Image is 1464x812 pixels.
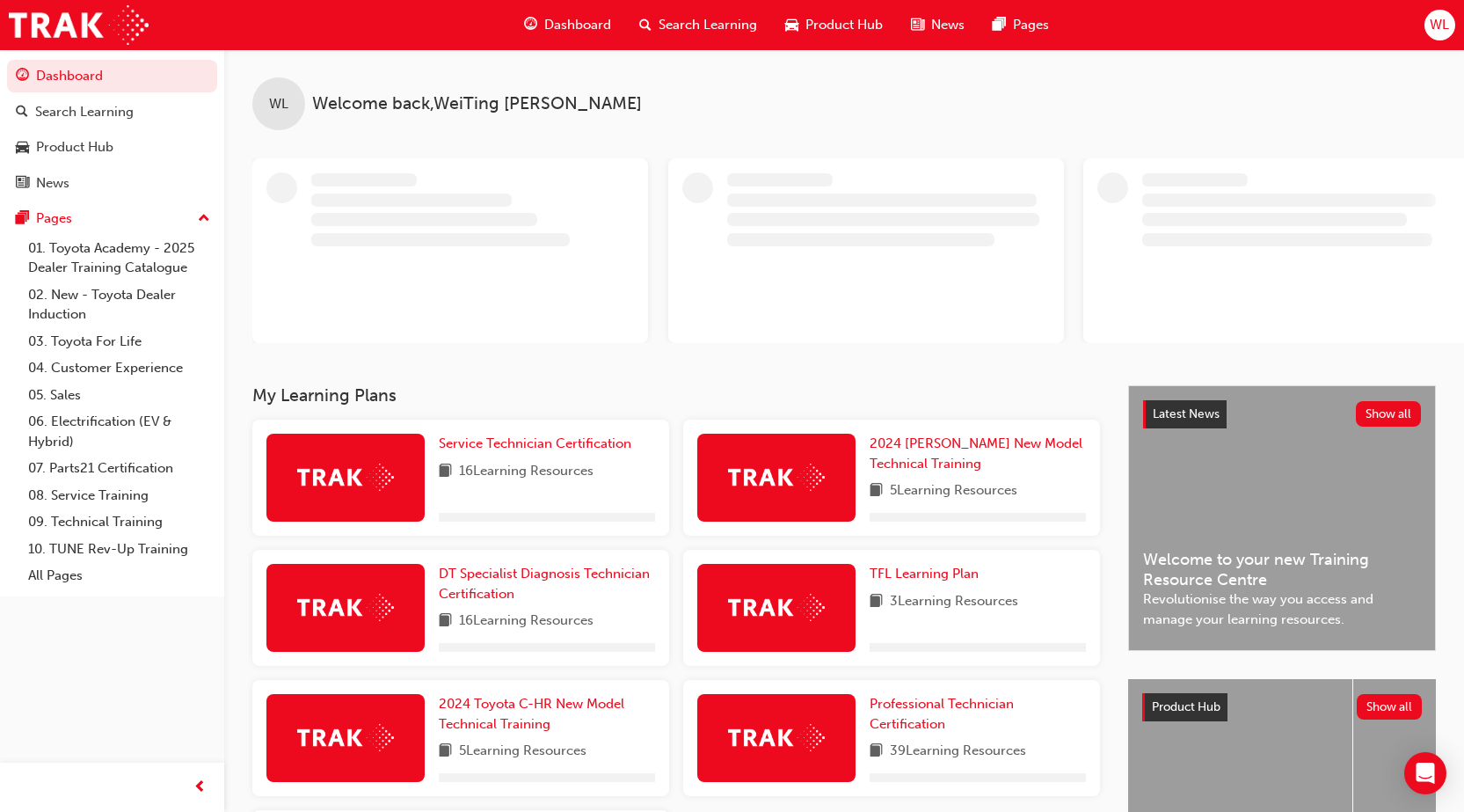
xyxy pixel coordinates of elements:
[1357,694,1423,720] button: Show all
[459,741,586,763] span: 5 Learning Resources
[931,15,965,35] span: News
[9,5,149,45] img: Trak
[870,741,883,763] span: book-icon
[890,741,1026,763] span: 39 Learning Resources
[36,208,72,229] div: Pages
[7,167,217,200] a: News
[297,594,394,621] img: Trak
[21,455,217,482] a: 07. Parts21 Certification
[16,211,29,227] span: pages-icon
[544,15,611,35] span: Dashboard
[16,140,29,156] span: car-icon
[36,137,113,157] div: Product Hub
[439,564,655,604] a: DT Specialist Diagnosis Technician Certification
[21,282,217,328] a: 02. New - Toyota Dealer Induction
[870,696,1014,732] span: Professional Technician Certification
[36,173,69,194] div: News
[625,7,771,43] a: search-iconSearch Learning
[439,435,631,451] span: Service Technician Certification
[1143,400,1421,428] a: Latest NewsShow all
[1142,693,1422,721] a: Product HubShow all
[21,508,217,536] a: 09. Technical Training
[1143,550,1421,589] span: Welcome to your new Training Resource Centre
[21,355,217,382] a: 04. Customer Experience
[1404,752,1446,794] div: Open Intercom Messenger
[7,131,217,164] a: Product Hub
[252,385,1100,406] h3: My Learning Plans
[16,105,28,121] span: search-icon
[870,434,1086,473] a: 2024 [PERSON_NAME] New Model Technical Training
[439,741,452,763] span: book-icon
[993,14,1006,36] span: pages-icon
[1013,15,1049,35] span: Pages
[312,94,642,114] span: Welcome back , WeiTing [PERSON_NAME]
[7,96,217,128] a: Search Learning
[198,208,210,230] span: up-icon
[1430,15,1449,35] span: WL
[193,777,207,799] span: prev-icon
[659,15,757,35] span: Search Learning
[870,694,1086,734] a: Professional Technician Certification
[7,202,217,235] button: Pages
[639,14,652,36] span: search-icon
[21,562,217,589] a: All Pages
[805,15,883,35] span: Product Hub
[7,60,217,92] a: Dashboard
[1424,10,1455,40] button: WL
[439,611,452,633] span: book-icon
[524,14,537,36] span: guage-icon
[439,434,638,454] a: Service Technician Certification
[728,464,825,491] img: Trak
[1356,401,1422,427] button: Show all
[21,408,217,455] a: 06. Electrification (EV & Hybrid)
[439,696,624,732] span: 2024 Toyota C-HR New Model Technical Training
[21,328,217,355] a: 03. Toyota For Life
[728,594,825,621] img: Trak
[890,591,1018,613] span: 3 Learning Resources
[1153,406,1220,421] span: Latest News
[21,382,217,409] a: 05. Sales
[21,536,217,563] a: 10. TUNE Rev-Up Training
[21,235,217,282] a: 01. Toyota Academy - 2025 Dealer Training Catalogue
[35,102,134,122] div: Search Learning
[785,14,798,36] span: car-icon
[297,724,394,751] img: Trak
[269,94,288,114] span: WL
[870,435,1082,472] span: 2024 [PERSON_NAME] New Model Technical Training
[439,461,452,483] span: book-icon
[1143,589,1421,629] span: Revolutionise the way you access and manage your learning resources.
[21,482,217,509] a: 08. Service Training
[16,69,29,84] span: guage-icon
[439,694,655,734] a: 2024 Toyota C-HR New Model Technical Training
[979,7,1063,43] a: pages-iconPages
[911,14,924,36] span: news-icon
[16,176,29,192] span: news-icon
[890,480,1017,502] span: 5 Learning Resources
[297,464,394,491] img: Trak
[870,591,883,613] span: book-icon
[459,461,594,483] span: 16 Learning Resources
[870,480,883,502] span: book-icon
[870,566,979,582] span: TFL Learning Plan
[459,611,594,633] span: 16 Learning Resources
[897,7,979,43] a: news-iconNews
[439,566,650,602] span: DT Specialist Diagnosis Technician Certification
[728,724,825,751] img: Trak
[7,56,217,202] button: DashboardSearch LearningProduct HubNews
[870,564,986,584] a: TFL Learning Plan
[771,7,897,43] a: car-iconProduct Hub
[1128,385,1436,651] a: Latest NewsShow allWelcome to your new Training Resource CentreRevolutionise the way you access a...
[1152,699,1220,714] span: Product Hub
[510,7,625,43] a: guage-iconDashboard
